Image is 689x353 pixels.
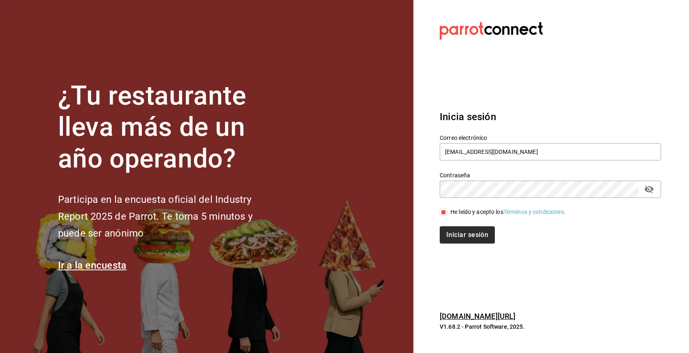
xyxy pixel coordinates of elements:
[440,323,661,331] p: V1.68.2 - Parrot Software, 2025.
[58,80,280,175] h1: ¿Tu restaurante lleva más de un año operando?
[58,260,127,271] a: Ir a la encuesta
[440,312,515,320] a: [DOMAIN_NAME][URL]
[503,209,566,215] a: Términos y condiciones.
[440,143,661,160] input: Ingresa tu correo electrónico
[440,172,661,178] label: Contraseña
[440,109,661,124] h3: Inicia sesión
[450,208,566,216] div: He leído y acepto los
[642,182,656,196] button: passwordField
[58,191,280,242] h2: Participa en la encuesta oficial del Industry Report 2025 de Parrot. Te toma 5 minutos y puede se...
[440,226,495,244] button: Iniciar sesión
[440,135,661,140] label: Correo electrónico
